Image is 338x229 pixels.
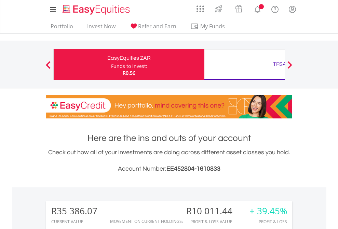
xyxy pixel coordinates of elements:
button: Previous [41,65,55,71]
a: Notifications [249,2,266,15]
div: EasyEquities ZAR [58,53,200,63]
h1: Here are the ins and outs of your account [46,132,292,144]
div: Funds to invest: [111,63,147,70]
span: Refer and Earn [138,23,176,30]
img: EasyCredit Promotion Banner [46,95,292,118]
span: R0.56 [123,70,135,76]
div: R35 386.07 [51,206,97,216]
button: Next [283,65,297,71]
div: R10 011.44 [186,206,241,216]
div: Check out how all of your investments are doing across different asset classes you hold. [46,148,292,174]
img: EasyEquities_Logo.png [61,4,133,15]
span: My Funds [190,22,235,31]
a: Invest Now [84,23,118,33]
a: Vouchers [229,2,249,14]
a: Refer and Earn [127,23,179,33]
a: Home page [60,2,133,15]
div: + 39.45% [249,206,287,216]
img: thrive-v2.svg [213,3,224,14]
img: vouchers-v2.svg [233,3,244,14]
a: My Profile [284,2,301,17]
div: Movement on Current Holdings: [110,219,183,224]
div: CURRENT VALUE [51,219,97,224]
div: Profit & Loss [249,219,287,224]
img: grid-menu-icon.svg [197,5,204,13]
span: EE452804-1610833 [166,166,220,172]
div: Profit & Loss Value [186,219,241,224]
a: AppsGrid [192,2,208,13]
a: Portfolio [48,23,76,33]
a: FAQ's and Support [266,2,284,15]
h3: Account Number: [46,164,292,174]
